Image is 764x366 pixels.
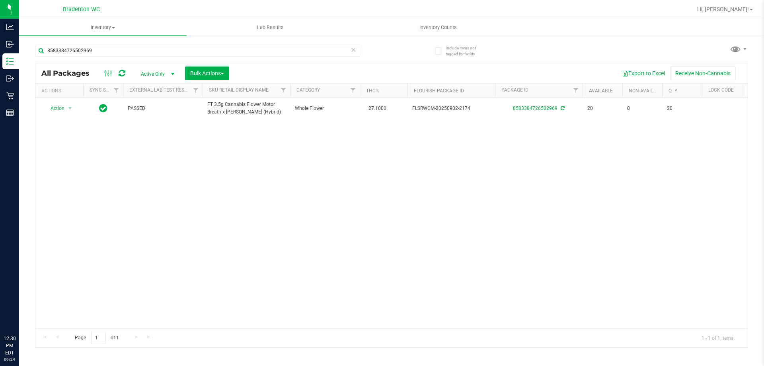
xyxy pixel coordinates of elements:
input: Search Package ID, Item Name, SKU, Lot or Part Number... [35,45,360,57]
a: Category [296,87,320,93]
button: Export to Excel [617,67,670,80]
a: Lab Results [187,19,354,36]
span: Bulk Actions [190,70,224,76]
button: Receive Non-Cannabis [670,67,736,80]
a: Lock Code [708,87,734,93]
span: All Packages [41,69,97,78]
span: Inventory [19,24,187,31]
span: In Sync [99,103,107,114]
span: Clear [351,45,356,55]
inline-svg: Analytics [6,23,14,31]
span: Hi, [PERSON_NAME]! [697,6,749,12]
a: External Lab Test Result [129,87,192,93]
a: Sku Retail Display Name [209,87,269,93]
span: 0 [627,105,657,112]
span: PASSED [128,105,198,112]
button: Bulk Actions [185,67,229,80]
a: THC% [366,88,379,94]
a: Flourish Package ID [414,88,464,94]
a: Package ID [501,87,528,93]
a: Filter [347,84,360,97]
a: Inventory [19,19,187,36]
a: Non-Available [629,88,664,94]
a: Inventory Counts [354,19,522,36]
span: 20 [587,105,618,112]
a: Filter [277,84,290,97]
inline-svg: Retail [6,92,14,100]
span: 27.1000 [364,103,390,114]
iframe: Resource center [8,302,32,326]
inline-svg: Inventory [6,57,14,65]
span: Page of 1 [68,332,125,344]
span: select [65,103,75,114]
span: FT 3.5g Cannabis Flower Motor Breath x [PERSON_NAME] (Hybrid) [207,101,285,116]
span: 1 - 1 of 1 items [695,332,740,344]
span: Whole Flower [295,105,355,112]
span: Bradenton WC [63,6,100,13]
inline-svg: Outbound [6,74,14,82]
a: Qty [668,88,677,94]
span: Inventory Counts [409,24,468,31]
span: Sync from Compliance System [559,106,565,111]
a: Available [589,88,613,94]
p: 09/24 [4,356,16,362]
a: Filter [110,84,123,97]
a: Filter [189,84,203,97]
span: FLSRWGM-20250902-2174 [412,105,490,112]
p: 12:30 PM EDT [4,335,16,356]
input: 1 [91,332,105,344]
span: Include items not tagged for facility [446,45,485,57]
span: Action [43,103,65,114]
a: Filter [569,84,583,97]
span: Lab Results [246,24,294,31]
a: Sync Status [90,87,120,93]
div: Actions [41,88,80,94]
inline-svg: Reports [6,109,14,117]
span: 20 [667,105,697,112]
inline-svg: Inbound [6,40,14,48]
a: 8583384726502969 [513,106,557,111]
